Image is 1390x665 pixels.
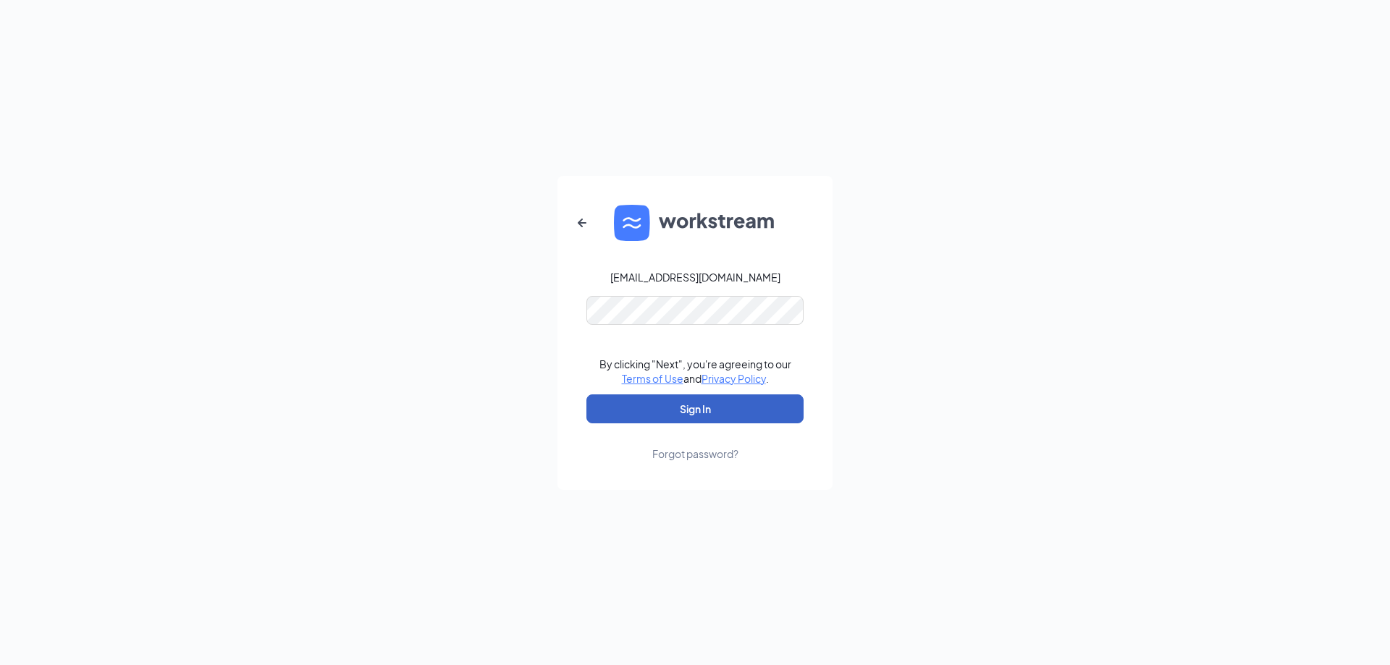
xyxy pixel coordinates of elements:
[652,423,738,461] a: Forgot password?
[586,394,804,423] button: Sign In
[565,206,599,240] button: ArrowLeftNew
[610,270,780,284] div: [EMAIL_ADDRESS][DOMAIN_NAME]
[573,214,591,232] svg: ArrowLeftNew
[622,372,683,385] a: Terms of Use
[599,357,791,386] div: By clicking "Next", you're agreeing to our and .
[614,205,776,241] img: WS logo and Workstream text
[652,446,738,461] div: Forgot password?
[702,372,766,385] a: Privacy Policy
